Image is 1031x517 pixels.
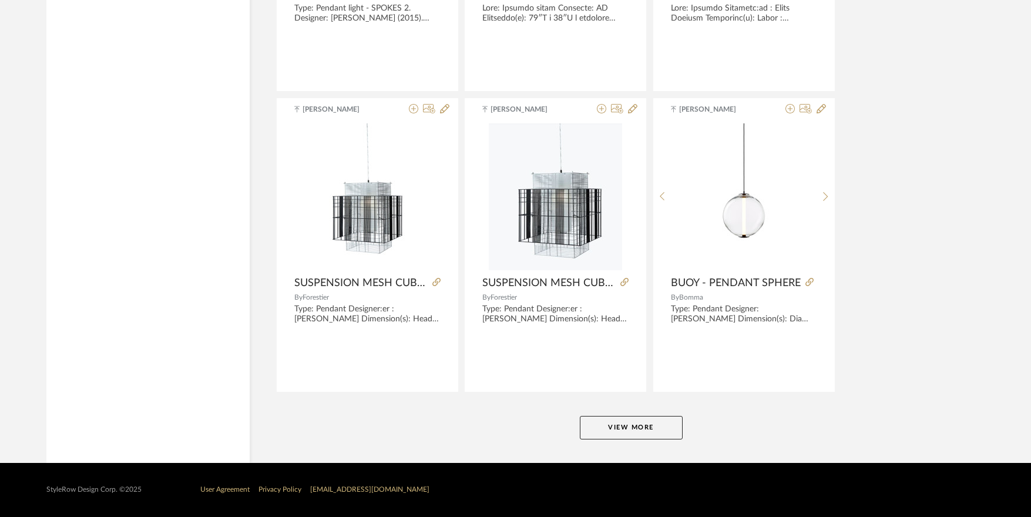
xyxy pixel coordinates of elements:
a: User Agreement [200,486,250,493]
div: Type: Pendant Designer:[PERSON_NAME] Dimension(s): Dia 480 x Ht 495mm Material/Finishes: : mouth-... [671,304,817,324]
div: Lore: Ipsumdo sitam Consecte: AD Elitseddo(e): 79″T i 38″U l etdolore magnaal enimad 36″M Veniamq... [482,4,629,23]
span: By [482,294,491,301]
div: Lore: Ipsumdo Sitametc:ad : Elits Doeiusm Temporinc(u): Labor : E73.4dolo m A 72.8enim adm Venia ... [671,4,817,23]
div: StyleRow Design Corp. ©2025 [46,485,142,494]
span: BUOY - PENDANT SPHERE [671,277,801,290]
span: Bomma [679,294,703,301]
span: Forestier [303,294,329,301]
img: BUOY - PENDANT SPHERE [689,123,799,270]
a: [EMAIL_ADDRESS][DOMAIN_NAME] [310,486,429,493]
span: Forestier [491,294,517,301]
span: By [294,294,303,301]
span: SUSPENSION MESH CUBIC M BLACK/ WHITE [294,277,428,290]
img: SUSPENSION MESH CUBIC M BLACK/ WHITE [315,123,419,270]
a: Privacy Policy [258,486,301,493]
div: Type: Pendant Designer:er : [PERSON_NAME] Dimension(s): Head: 46.50 cm x DEPTH: 48 cm x LENGTH: 4... [294,304,441,324]
span: [PERSON_NAME] [679,104,753,115]
span: SUSPENSION MESH CUBIC M WHITE/BLACK [482,277,616,290]
div: Type: Pendant light - SPOKES 2. Designer: [PERSON_NAME] (2015). Dimension(s): Length: 20.47 inch,... [294,4,441,23]
span: By [671,294,679,301]
span: [PERSON_NAME] [303,104,377,115]
span: [PERSON_NAME] [491,104,565,115]
img: SUSPENSION MESH CUBIC M WHITE/BLACK [489,123,622,270]
div: Type: Pendant Designer:er : [PERSON_NAME] Dimension(s): Head: 46.50 cm x DEPTH: 48 cm x LENGTH: 4... [482,304,629,324]
button: View More [580,416,683,439]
